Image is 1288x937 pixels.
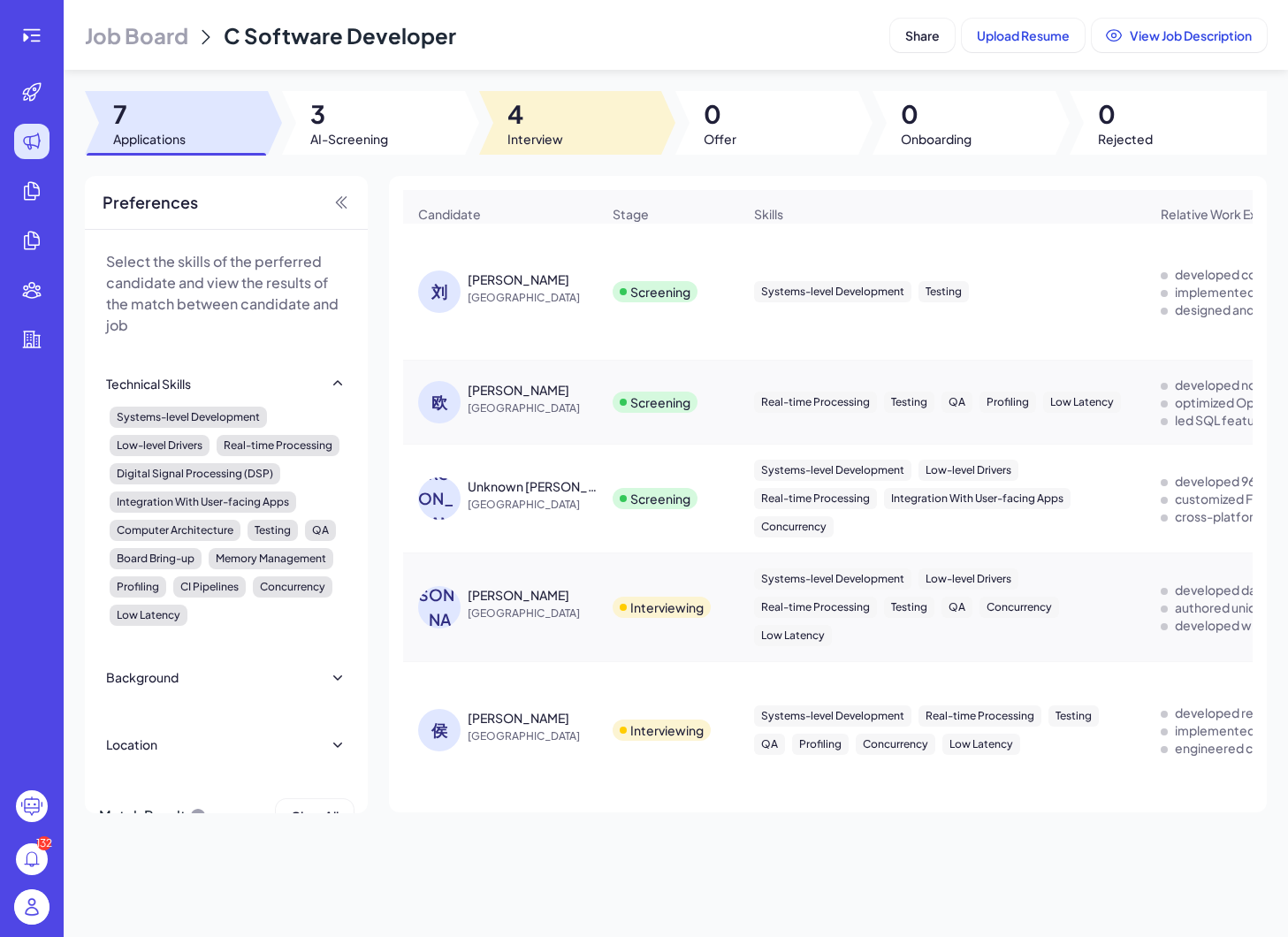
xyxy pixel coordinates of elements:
[704,130,736,148] span: Offer
[468,477,598,495] div: Unknown 孙
[918,568,1018,590] div: Low-level Drivers
[103,190,198,215] span: Preferences
[418,477,461,520] div: U.[PERSON_NAME]
[1130,27,1252,43] span: View Job Description
[979,392,1036,413] div: Profiling
[856,734,935,755] div: Concurrency
[37,836,51,850] div: 132
[468,289,600,307] span: [GEOGRAPHIC_DATA]
[209,548,333,569] div: Memory Management
[792,734,849,755] div: Profiling
[110,435,210,456] div: Low-level Drivers
[941,392,972,413] div: QA
[468,586,569,604] div: 赖则威
[468,728,600,745] span: [GEOGRAPHIC_DATA]
[110,548,202,569] div: Board Bring-up
[468,709,569,727] div: 侯本栋
[977,27,1070,43] span: Upload Resume
[630,393,690,411] div: Screening
[106,251,347,336] p: Select the skills of the perferred candidate and view the results of the match between candidate ...
[754,625,832,646] div: Low Latency
[113,130,186,148] span: Applications
[905,27,940,43] span: Share
[754,568,911,590] div: Systems-level Development
[918,281,969,302] div: Testing
[276,799,354,833] button: Clear All
[901,130,972,148] span: Onboarding
[85,21,188,50] span: Job Board
[630,598,704,616] div: Interviewing
[962,19,1085,52] button: Upload Resume
[418,381,461,423] div: 欧
[918,705,1041,727] div: Real-time Processing
[630,283,690,301] div: Screening
[291,808,339,824] span: Clear All
[754,281,911,302] div: Systems-level Development
[901,98,972,130] span: 0
[918,460,1018,481] div: Low-level Drivers
[253,576,332,598] div: Concurrency
[468,381,569,399] div: 欧阳颖
[613,205,649,223] span: Stage
[14,889,50,925] img: user_logo.png
[110,605,187,626] div: Low Latency
[754,392,877,413] div: Real-time Processing
[110,576,166,598] div: Profiling
[884,392,934,413] div: Testing
[1098,130,1153,148] span: Rejected
[217,435,339,456] div: Real-time Processing
[106,375,191,392] div: Technical Skills
[630,721,704,739] div: Interviewing
[110,463,280,484] div: Digital Signal Processing (DSP)
[418,586,461,628] div: [PERSON_NAME]
[468,496,600,514] span: [GEOGRAPHIC_DATA]
[418,270,461,313] div: 刘
[754,460,911,481] div: Systems-level Development
[248,520,298,541] div: Testing
[754,205,783,223] span: Skills
[224,22,456,49] span: C Software Developer
[884,488,1071,509] div: Integration With User-facing Apps
[884,597,934,618] div: Testing
[754,734,785,755] div: QA
[890,19,955,52] button: Share
[754,488,877,509] div: Real-time Processing
[754,516,834,537] div: Concurrency
[418,205,481,223] span: Candidate
[754,597,877,618] div: Real-time Processing
[1048,705,1099,727] div: Testing
[468,400,600,417] span: [GEOGRAPHIC_DATA]
[113,98,186,130] span: 7
[1043,392,1121,413] div: Low Latency
[310,130,388,148] span: AI-Screening
[305,520,336,541] div: QA
[106,668,179,686] div: Background
[99,799,207,833] div: Match Result
[754,705,911,727] div: Systems-level Development
[507,130,563,148] span: Interview
[110,407,267,428] div: Systems-level Development
[310,98,388,130] span: 3
[110,491,296,513] div: Integration With User-facing Apps
[418,709,461,751] div: 侯
[1098,98,1153,130] span: 0
[468,605,600,622] span: [GEOGRAPHIC_DATA]
[704,98,736,130] span: 0
[630,490,690,507] div: Screening
[106,735,157,753] div: Location
[507,98,563,130] span: 4
[110,520,240,541] div: Computer Architecture
[1092,19,1267,52] button: View Job Description
[941,597,972,618] div: QA
[979,597,1059,618] div: Concurrency
[942,734,1020,755] div: Low Latency
[468,270,569,288] div: 刘晓东
[173,576,246,598] div: CI Pipelines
